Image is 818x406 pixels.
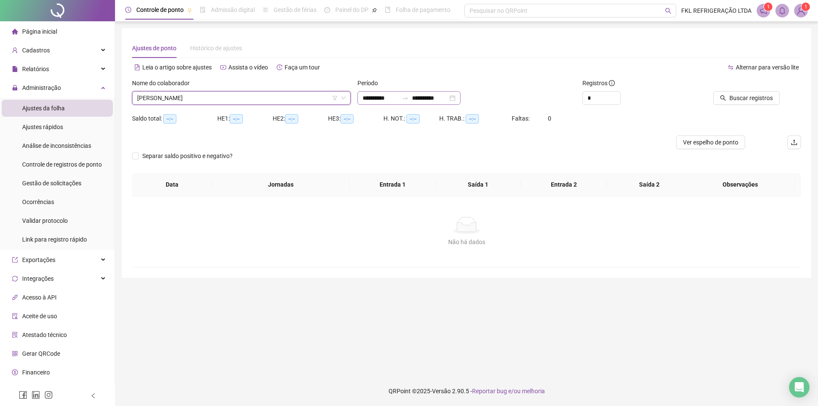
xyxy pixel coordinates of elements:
span: home [12,29,18,35]
th: Observações [686,173,795,196]
span: lock [12,85,18,91]
span: notification [760,7,767,14]
span: Versão [432,388,451,394]
span: youtube [220,64,226,70]
span: Registros [582,78,615,88]
span: Reportar bug e/ou melhoria [472,388,545,394]
span: search [720,95,726,101]
span: Gestão de solicitações [22,180,81,187]
span: --:-- [466,114,479,124]
div: H. TRAB.: [439,114,512,124]
span: 0 [548,115,551,122]
span: Aceite de uso [22,313,57,320]
span: Ajustes da folha [22,105,65,112]
th: Saída 1 [435,173,521,196]
span: Validar protocolo [22,217,68,224]
div: Não há dados [142,237,791,247]
span: sync [12,276,18,282]
span: --:-- [406,114,420,124]
span: Relatórios [22,66,49,72]
span: Folha de pagamento [396,6,450,13]
div: HE 3: [328,114,383,124]
div: H. NOT.: [383,114,439,124]
span: to [402,95,409,101]
span: Ajustes de ponto [132,45,176,52]
span: KÁTIA DA SILVA LOPES BRAGA [137,92,346,104]
span: Cadastros [22,47,50,54]
span: upload [791,139,798,146]
span: Faltas: [512,115,531,122]
span: Admissão digital [211,6,255,13]
span: --:-- [285,114,298,124]
span: --:-- [163,114,176,124]
span: Página inicial [22,28,57,35]
span: Análise de inconsistências [22,142,91,149]
span: left [90,393,96,399]
th: Entrada 2 [521,173,607,196]
span: Administração [22,84,61,91]
footer: QRPoint © 2025 - 2.90.5 - [115,376,818,406]
span: file-done [200,7,206,13]
div: HE 1: [217,114,273,124]
span: Controle de registros de ponto [22,161,102,168]
span: history [277,64,282,70]
span: Observações [693,180,788,189]
label: Nome do colaborador [132,78,195,88]
span: Exportações [22,256,55,263]
span: Acesso à API [22,294,57,301]
div: Open Intercom Messenger [789,377,809,397]
span: Link para registro rápido [22,236,87,243]
span: Gerar QRCode [22,350,60,357]
span: file-text [134,64,140,70]
span: info-circle [609,80,615,86]
span: export [12,257,18,263]
span: Leia o artigo sobre ajustes [142,64,212,71]
span: pushpin [372,8,377,13]
span: --:-- [230,114,243,124]
span: bell [778,7,786,14]
span: swap-right [402,95,409,101]
span: filter [332,95,337,101]
span: --:-- [340,114,354,124]
span: Painel do DP [335,6,369,13]
span: Gestão de férias [274,6,317,13]
button: Ver espelho de ponto [676,135,745,149]
span: Integrações [22,275,54,282]
span: Separar saldo positivo e negativo? [139,151,236,161]
div: HE 2: [273,114,328,124]
span: Financeiro [22,369,50,376]
span: facebook [19,391,27,399]
span: Alternar para versão lite [736,64,799,71]
th: Entrada 1 [350,173,435,196]
span: solution [12,332,18,338]
th: Saída 2 [607,173,692,196]
th: Data [132,173,212,196]
span: Atestado técnico [22,331,67,338]
span: sun [262,7,268,13]
span: instagram [44,391,53,399]
span: clock-circle [125,7,131,13]
label: Período [357,78,383,88]
span: down [341,95,346,101]
span: pushpin [187,8,192,13]
span: api [12,294,18,300]
span: dollar [12,369,18,375]
span: Ajustes rápidos [22,124,63,130]
img: 80583 [795,4,807,17]
span: Ver espelho de ponto [683,138,738,147]
span: Faça um tour [285,64,320,71]
sup: 1 [764,3,772,11]
div: Saldo total: [132,114,217,124]
span: audit [12,313,18,319]
span: 1 [767,4,770,10]
button: Buscar registros [713,91,780,105]
sup: Atualize o seu contato no menu Meus Dados [801,3,810,11]
span: file [12,66,18,72]
span: user-add [12,47,18,53]
span: qrcode [12,351,18,357]
span: FKL REFRIGERAÇÃO LTDA [681,6,752,15]
span: linkedin [32,391,40,399]
th: Jornadas [212,173,350,196]
span: Histórico de ajustes [190,45,242,52]
span: 1 [804,4,807,10]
